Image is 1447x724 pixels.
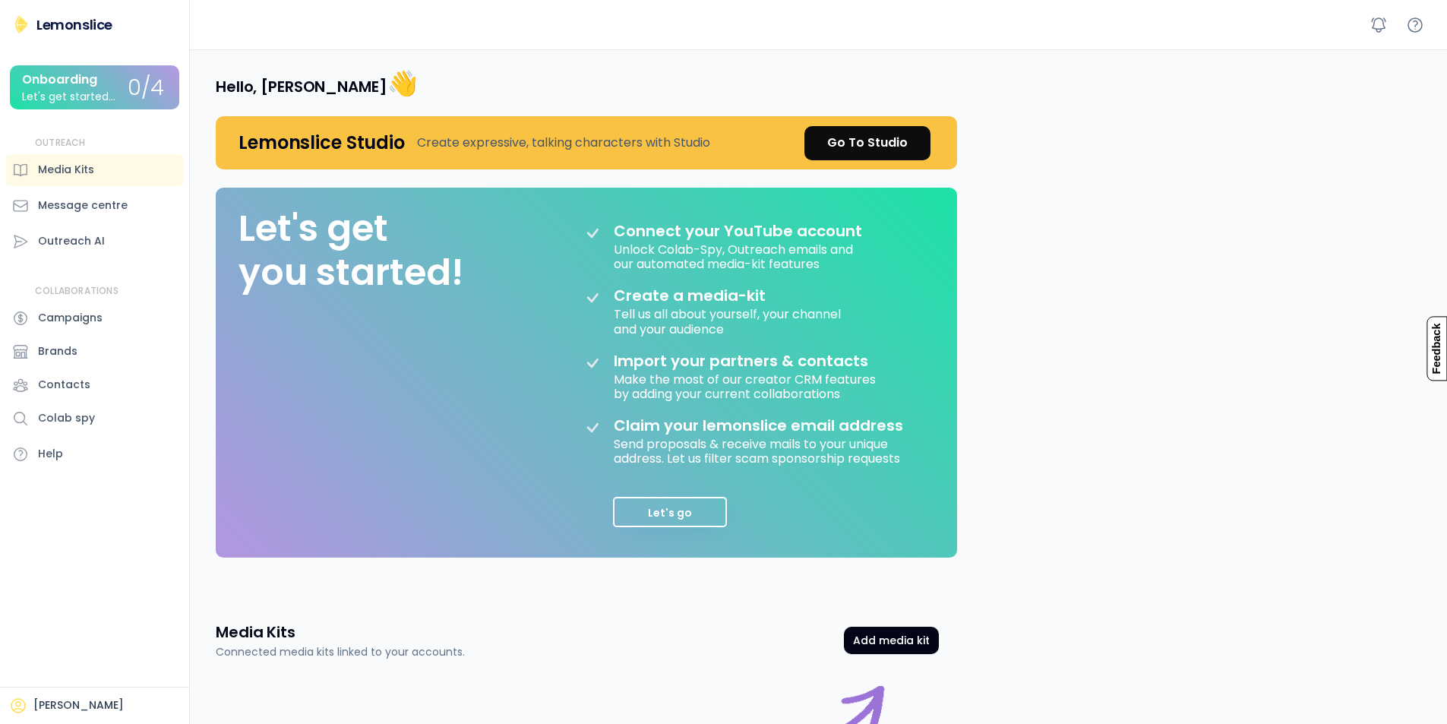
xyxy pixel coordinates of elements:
div: Colab spy [38,410,95,426]
div: Make the most of our creator CRM features by adding your current collaborations [614,370,879,401]
div: Let's get started... [22,91,115,103]
h3: Media Kits [216,621,295,643]
button: Add media kit [844,627,939,654]
div: Contacts [38,377,90,393]
div: Claim your lemonslice email address [614,416,903,435]
h4: Lemonslice Studio [239,131,405,154]
div: Import your partners & contacts [614,352,868,370]
div: Connect your YouTube account [614,222,862,240]
div: 0/4 [128,77,164,100]
div: Unlock Colab-Spy, Outreach emails and our automated media-kit features [614,240,856,271]
div: [PERSON_NAME] [33,698,124,713]
div: Send proposals & receive mails to your unique address. Let us filter scam sponsorship requests [614,435,918,466]
div: COLLABORATIONS [35,285,118,298]
div: Go To Studio [827,134,908,152]
div: Help [38,446,63,462]
div: Tell us all about yourself, your channel and your audience [614,305,844,336]
div: Connected media kits linked to your accounts. [216,644,465,660]
h4: Hello, [PERSON_NAME] [216,68,417,100]
img: Lemonslice [12,15,30,33]
div: Create a media-kit [614,286,804,305]
div: Brands [38,343,77,359]
a: Go To Studio [804,126,930,160]
div: Campaigns [38,310,103,326]
font: 👋 [387,66,418,100]
div: Lemonslice [36,15,112,34]
button: Let's go [613,497,727,527]
div: Let's get you started! [239,207,463,294]
div: Onboarding [22,73,97,87]
div: Create expressive, talking characters with Studio [417,134,710,152]
div: Outreach AI [38,233,105,249]
div: OUTREACH [35,137,86,150]
div: Media Kits [38,162,94,178]
div: Message centre [38,198,128,213]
